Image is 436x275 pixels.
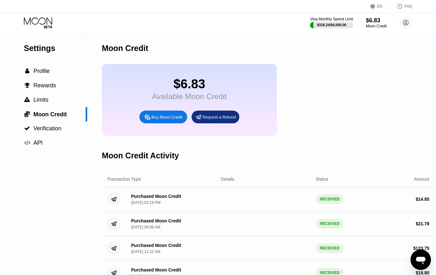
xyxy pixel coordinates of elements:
[33,97,48,103] span: Limits
[139,111,187,123] div: Buy Moon Credit
[377,4,383,9] div: EN
[404,4,412,9] div: FAQ
[102,44,148,53] div: Moon Credit
[131,225,160,229] div: [DATE] 06:06 AM
[366,17,387,24] div: $6.83
[131,267,181,272] div: Purchased Moon Credit
[131,250,160,254] div: [DATE] 11:22 AM
[316,219,343,228] div: RECEIVED
[370,3,390,10] div: EN
[107,177,141,182] div: Transaction Type
[390,3,412,10] div: FAQ
[24,68,30,74] div: 
[24,44,87,53] div: Settings
[24,83,30,88] div: 
[202,114,236,120] div: Request a Refund
[33,68,50,74] span: Profile
[131,243,181,248] div: Purchased Moon Credit
[152,92,227,101] div: Available Moon Credit
[24,111,30,117] span: 
[33,111,67,118] span: Moon Credit
[24,140,30,146] span: 
[102,151,179,160] div: Moon Credit Activity
[416,197,429,202] div: $ 14.85
[316,243,343,253] div: RECEIVED
[25,83,30,88] span: 
[131,200,160,205] div: [DATE] 02:19 PM
[310,17,353,28] div: Visa Monthly Spend Limit$316.24/$4,000.00
[33,82,56,89] span: Rewards
[316,194,343,204] div: RECEIVED
[316,177,328,182] div: Status
[366,17,387,28] div: $6.83Moon Credit
[317,23,346,27] div: $316.24 / $4,000.00
[416,221,429,226] div: $ 21.78
[310,17,353,21] div: Visa Monthly Spend Limit
[33,125,61,132] span: Verification
[413,246,429,251] div: $ 123.75
[131,194,181,199] div: Purchased Moon Credit
[414,177,429,182] div: Amount
[151,114,182,120] div: Buy Moon Credit
[152,77,227,91] div: $6.83
[221,177,235,182] div: Details
[25,68,29,74] span: 
[24,97,30,103] span: 
[131,218,181,223] div: Purchased Moon Credit
[411,250,431,270] iframe: Button to launch messaging window
[24,126,30,131] span: 
[366,24,387,28] div: Moon Credit
[192,111,239,123] div: Request a Refund
[33,140,43,146] span: API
